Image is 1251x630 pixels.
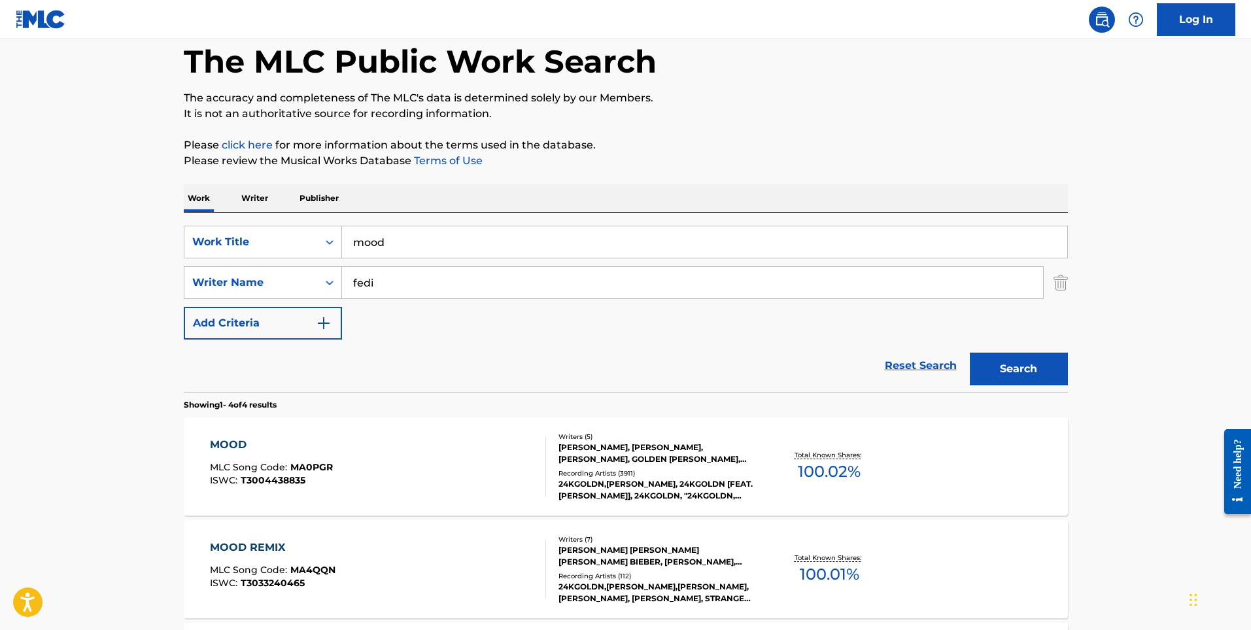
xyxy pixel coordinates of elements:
p: Publisher [296,184,343,212]
form: Search Form [184,226,1068,392]
img: Delete Criterion [1054,266,1068,299]
span: 100.02 % [798,460,861,483]
p: Total Known Shares: [795,553,865,563]
button: Add Criteria [184,307,342,340]
div: Work Title [192,234,310,250]
div: MOOD [210,437,333,453]
p: Showing 1 - 4 of 4 results [184,399,277,411]
span: 100.01 % [800,563,859,586]
img: MLC Logo [16,10,66,29]
div: [PERSON_NAME], [PERSON_NAME], [PERSON_NAME], GOLDEN [PERSON_NAME], [PERSON_NAME] [558,442,756,465]
span: MLC Song Code : [210,461,290,473]
p: Total Known Shares: [795,450,865,460]
img: help [1128,12,1144,27]
span: MLC Song Code : [210,564,290,576]
span: ISWC : [210,577,241,589]
img: 9d2ae6d4665cec9f34b9.svg [316,315,332,331]
a: MOODMLC Song Code:MA0PGRISWC:T3004438835Writers (5)[PERSON_NAME], [PERSON_NAME], [PERSON_NAME], G... [184,417,1068,516]
iframe: Resource Center [1214,419,1251,525]
span: MA0PGR [290,461,333,473]
span: ISWC : [210,474,241,486]
p: Please for more information about the terms used in the database. [184,137,1068,153]
div: Drag [1190,580,1197,620]
img: search [1094,12,1110,27]
button: Search [970,353,1068,385]
div: [PERSON_NAME] [PERSON_NAME] [PERSON_NAME] BIEBER, [PERSON_NAME], [PERSON_NAME], [PERSON_NAME], [P... [558,544,756,568]
iframe: Chat Widget [1186,567,1251,630]
div: Recording Artists ( 3911 ) [558,468,756,478]
div: Writer Name [192,275,310,290]
span: T3004438835 [241,474,305,486]
span: T3033240465 [241,577,305,589]
p: It is not an authoritative source for recording information. [184,106,1068,122]
p: Work [184,184,214,212]
div: Help [1123,7,1149,33]
div: Writers ( 5 ) [558,432,756,442]
p: The accuracy and completeness of The MLC's data is determined solely by our Members. [184,90,1068,106]
p: Writer [237,184,272,212]
div: 24KGOLDN,[PERSON_NAME], 24KGOLDN [FEAT. [PERSON_NAME]], 24KGOLDN, "24KGOLDN, [PERSON_NAME], [PERS... [558,478,756,502]
div: Recording Artists ( 112 ) [558,571,756,581]
h1: The MLC Public Work Search [184,42,657,81]
span: MA4QQN [290,564,335,576]
div: MOOD REMIX [210,540,335,555]
a: MOOD REMIXMLC Song Code:MA4QQNISWC:T3033240465Writers (7)[PERSON_NAME] [PERSON_NAME] [PERSON_NAME... [184,520,1068,618]
a: Reset Search [878,351,963,380]
div: 24KGOLDN,[PERSON_NAME],[PERSON_NAME], [PERSON_NAME], [PERSON_NAME], STRANGE FRUITS MUSIC,[PERSON_... [558,581,756,604]
a: Log In [1157,3,1235,36]
a: click here [222,139,273,151]
div: Writers ( 7 ) [558,534,756,544]
a: Terms of Use [411,154,483,167]
a: Public Search [1089,7,1115,33]
p: Please review the Musical Works Database [184,153,1068,169]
